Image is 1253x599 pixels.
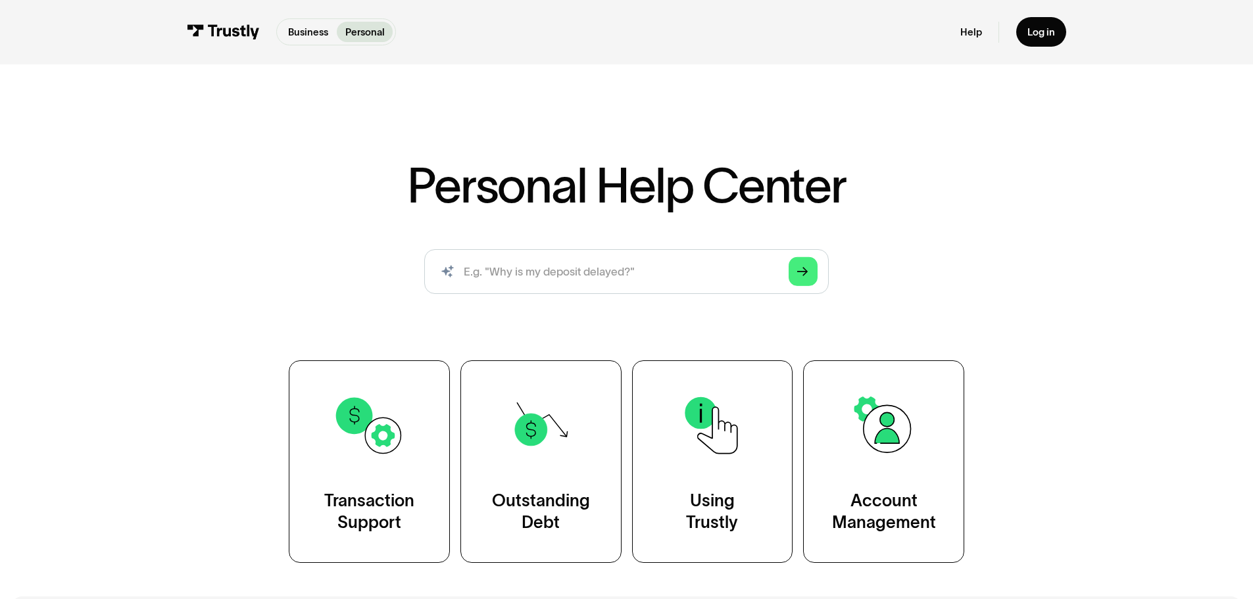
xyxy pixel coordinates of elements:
ul: Language list [26,578,79,594]
div: Outstanding Debt [492,490,590,535]
p: Personal [345,25,385,39]
a: Personal [337,22,393,42]
a: OutstandingDebt [460,360,622,562]
input: search [424,249,829,294]
a: AccountManagement [803,360,964,562]
a: Help [960,26,982,38]
div: Account Management [832,490,936,535]
p: Business [288,25,328,39]
img: Trustly Logo [187,24,259,39]
div: Transaction Support [324,490,414,535]
div: Using Trustly [686,490,738,535]
form: Search [424,249,829,294]
div: Log in [1027,26,1055,38]
a: UsingTrustly [632,360,793,562]
h1: Personal Help Center [407,161,845,210]
a: Business [280,22,336,42]
a: TransactionSupport [289,360,450,562]
aside: Language selected: English (United States) [13,577,79,594]
a: Log in [1016,17,1066,47]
